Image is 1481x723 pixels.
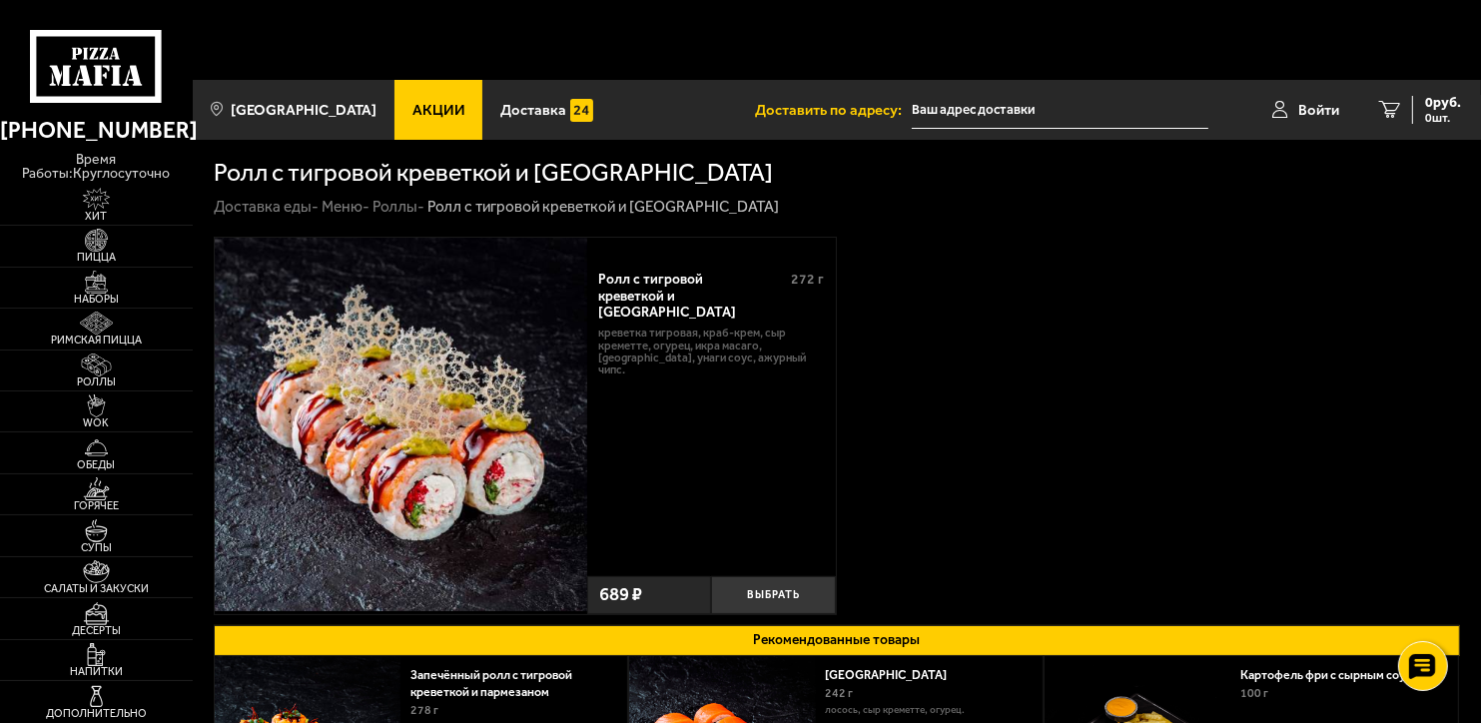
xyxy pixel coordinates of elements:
button: Выбрать [711,576,835,614]
img: Ролл с тигровой креветкой и Гуакамоле [215,238,587,610]
a: Ролл с тигровой креветкой и Гуакамоле [215,238,587,613]
div: Ролл с тигровой креветкой и [GEOGRAPHIC_DATA] [599,272,777,322]
span: 689 ₽ [599,585,642,604]
span: 272 г [791,271,824,288]
span: [GEOGRAPHIC_DATA] [231,103,376,118]
a: Роллы- [372,198,424,216]
span: Акции [412,103,465,118]
span: 100 г [1240,686,1268,700]
span: 278 г [410,703,438,717]
img: 15daf4d41897b9f0e9f617042186c801.svg [570,99,593,122]
a: Доставка еды- [214,198,319,216]
span: Доставка [500,103,566,118]
span: 242 г [826,686,854,700]
a: Запечённый ролл с тигровой креветкой и пармезаном [410,667,572,699]
a: Акции [394,80,483,140]
h1: Ролл с тигровой креветкой и [GEOGRAPHIC_DATA] [214,161,773,186]
a: Доставка [482,80,611,140]
p: креветка тигровая, краб-крем, Сыр креметте, огурец, икра масаго, [GEOGRAPHIC_DATA], унаги соус, а... [599,327,825,375]
span: 0 руб. [1425,96,1461,110]
a: [GEOGRAPHIC_DATA] [826,667,963,682]
p: лосось, Сыр креметте, огурец. [826,703,1029,718]
div: Ролл с тигровой креветкой и [GEOGRAPHIC_DATA] [427,197,779,217]
span: Войти [1298,103,1339,118]
a: Картофель фри с сырным соусом [1240,667,1442,682]
span: Доставить по адресу: [755,103,912,118]
input: Ваш адрес доставки [912,92,1208,129]
a: Меню- [322,198,370,216]
button: Рекомендованные товары [214,625,1461,657]
span: 0 шт. [1425,112,1461,124]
